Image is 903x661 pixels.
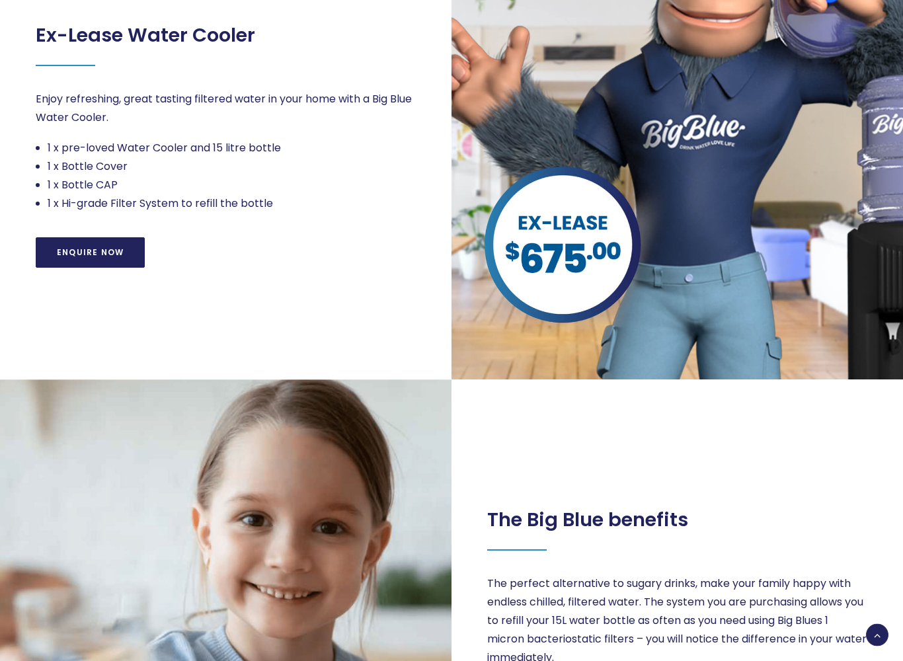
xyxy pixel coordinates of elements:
div: Page 1 [36,91,416,214]
li: 1 x Bottle Cover [48,158,416,176]
div: Page 1 [487,491,688,532]
li: 1 x Bottle CAP [48,176,416,195]
a: Enquire Now [36,238,145,268]
h2: Ex-Lease Water Cooler [36,24,255,48]
iframe: Chatbot [816,574,884,642]
div: Page 1 [487,509,688,532]
li: 1 x Hi-grade Filter System to refill the bottle [48,195,416,214]
div: Page 1 [36,7,255,48]
p: Enjoy refreshing, great tasting filtered water in your home with a Big Blue Water Cooler. [36,91,416,128]
h2: The Big Blue benefits [487,509,688,532]
li: 1 x pre-loved Water Cooler and 15 litre bottle [48,139,416,158]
